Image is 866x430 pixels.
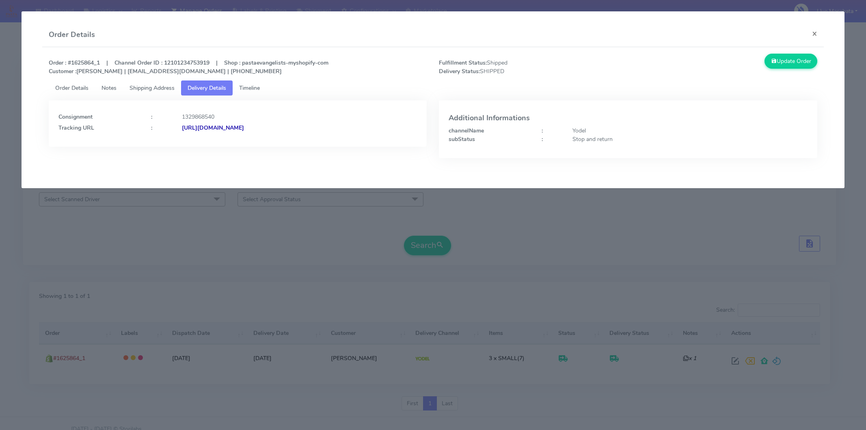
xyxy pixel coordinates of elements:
[49,67,76,75] strong: Customer :
[449,135,475,143] strong: subStatus
[542,135,543,143] strong: :
[239,84,260,92] span: Timeline
[566,126,814,135] div: Yodel
[449,114,808,122] h4: Additional Informations
[439,59,487,67] strong: Fulfillment Status:
[188,84,226,92] span: Delivery Details
[439,67,480,75] strong: Delivery Status:
[49,80,817,96] ul: Tabs
[806,23,824,44] button: Close
[58,113,93,121] strong: Consignment
[566,135,814,143] div: Stop and return
[151,113,152,121] strong: :
[55,84,89,92] span: Order Details
[433,59,628,76] span: Shipped SHIPPED
[49,29,95,40] h4: Order Details
[130,84,175,92] span: Shipping Address
[151,124,152,132] strong: :
[58,124,94,132] strong: Tracking URL
[176,113,423,121] div: 1329868540
[449,127,484,135] strong: channelName
[49,59,328,75] strong: Order : #1625864_1 | Channel Order ID : 12101234753919 | Shop : pastaevangelists-myshopify-com [P...
[182,124,244,132] strong: [URL][DOMAIN_NAME]
[542,127,543,135] strong: :
[102,84,117,92] span: Notes
[764,54,817,69] button: Update Order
